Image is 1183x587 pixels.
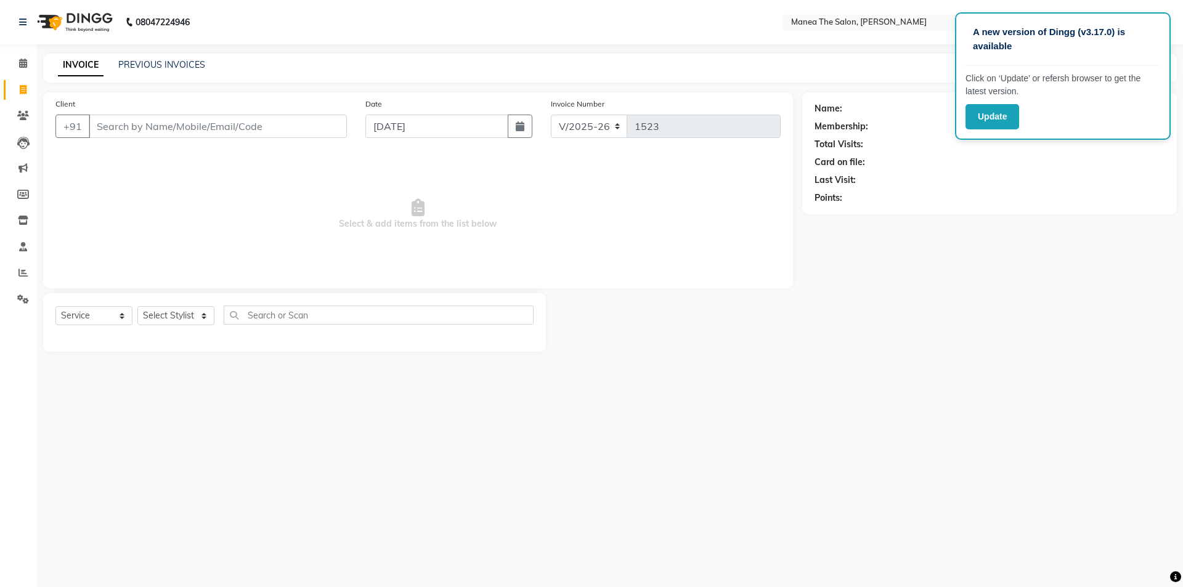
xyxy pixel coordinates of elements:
[966,72,1160,98] p: Click on ‘Update’ or refersh browser to get the latest version.
[973,25,1153,53] p: A new version of Dingg (v3.17.0) is available
[31,5,116,39] img: logo
[136,5,190,39] b: 08047224946
[815,192,842,204] div: Points:
[89,115,347,138] input: Search by Name/Mobile/Email/Code
[118,59,205,70] a: PREVIOUS INVOICES
[966,104,1019,129] button: Update
[55,153,781,276] span: Select & add items from the list below
[55,115,90,138] button: +91
[815,138,863,151] div: Total Visits:
[815,156,865,169] div: Card on file:
[365,99,382,110] label: Date
[815,102,842,115] div: Name:
[815,174,856,187] div: Last Visit:
[58,54,104,76] a: INVOICE
[224,306,534,325] input: Search or Scan
[551,99,604,110] label: Invoice Number
[55,99,75,110] label: Client
[815,120,868,133] div: Membership:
